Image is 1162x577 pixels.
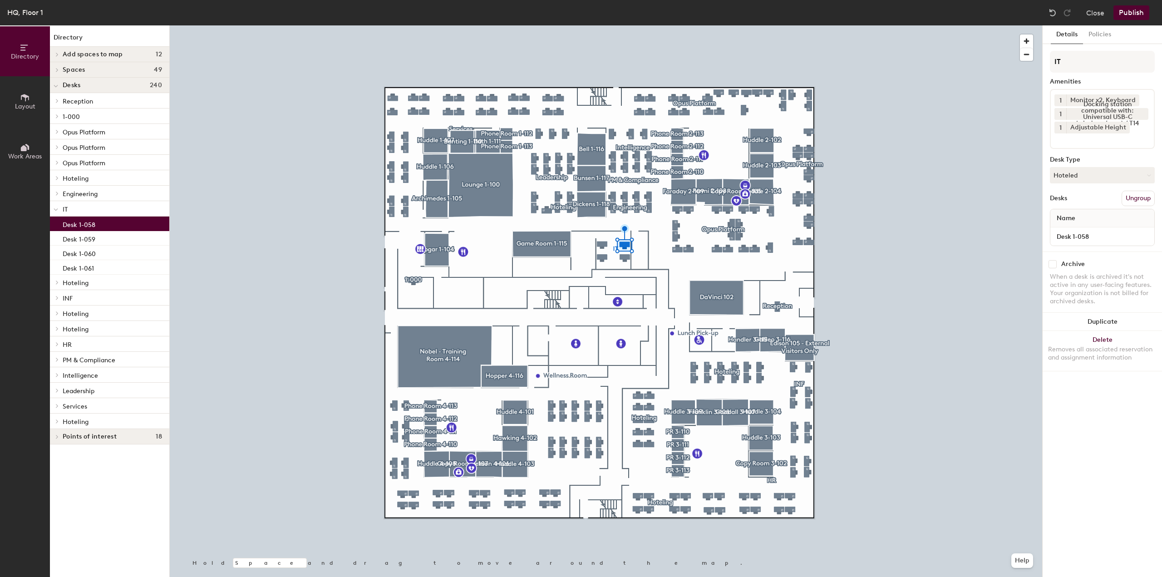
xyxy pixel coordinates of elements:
[63,310,89,318] span: Hoteling
[8,153,42,160] span: Work Areas
[1048,345,1157,362] div: Removes all associated reservation and assignment information
[1050,156,1155,163] div: Desk Type
[63,279,89,287] span: Hoteling
[1083,25,1117,44] button: Policies
[63,82,80,89] span: Desks
[1059,109,1062,119] span: 1
[1054,122,1066,133] button: 1
[1050,273,1155,306] div: When a desk is archived it's not active in any user-facing features. Your organization is not bil...
[1066,122,1130,133] div: Adjustable Height
[63,218,95,229] p: Desk 1-058
[63,66,85,74] span: Spaces
[63,295,73,302] span: INF
[63,98,93,105] span: Reception
[63,356,115,364] span: PM & Compliance
[63,247,96,258] p: Desk 1-060
[1052,230,1152,243] input: Unnamed desk
[63,262,94,272] p: Desk 1-061
[154,66,162,74] span: 49
[1043,313,1162,331] button: Duplicate
[1061,261,1085,268] div: Archive
[63,113,80,121] span: 1-000
[11,53,39,60] span: Directory
[1011,553,1033,568] button: Help
[63,128,105,136] span: Opus Platform
[1048,8,1057,17] img: Undo
[1050,78,1155,85] div: Amenities
[1122,191,1155,206] button: Ungroup
[63,190,98,198] span: Engineering
[1066,94,1139,106] div: Monitor x2, Keyboard
[1086,5,1104,20] button: Close
[1051,25,1083,44] button: Details
[1063,8,1072,17] img: Redo
[63,206,68,213] span: IT
[156,51,162,58] span: 12
[1059,123,1062,133] span: 1
[1066,108,1148,120] div: Docking station compatible with: Universal USB-C (windows/mac) / T14
[63,144,105,152] span: Opus Platform
[150,82,162,89] span: 240
[63,418,89,426] span: Hoteling
[63,403,87,410] span: Services
[63,51,123,58] span: Add spaces to map
[7,7,43,18] div: HQ, Floor 1
[63,159,105,167] span: Opus Platform
[63,233,95,243] p: Desk 1-059
[1054,108,1066,120] button: 1
[1059,96,1062,105] span: 1
[1054,94,1066,106] button: 1
[1050,195,1067,202] div: Desks
[63,387,94,395] span: Leadership
[15,103,35,110] span: Layout
[63,341,72,349] span: HR
[1043,331,1162,371] button: DeleteRemoves all associated reservation and assignment information
[63,325,89,333] span: Hoteling
[1052,210,1080,227] span: Name
[63,175,89,182] span: Hoteling
[1113,5,1149,20] button: Publish
[156,433,162,440] span: 18
[63,433,117,440] span: Points of interest
[63,372,98,380] span: Intelligence
[50,33,169,47] h1: Directory
[1050,167,1155,183] button: Hoteled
